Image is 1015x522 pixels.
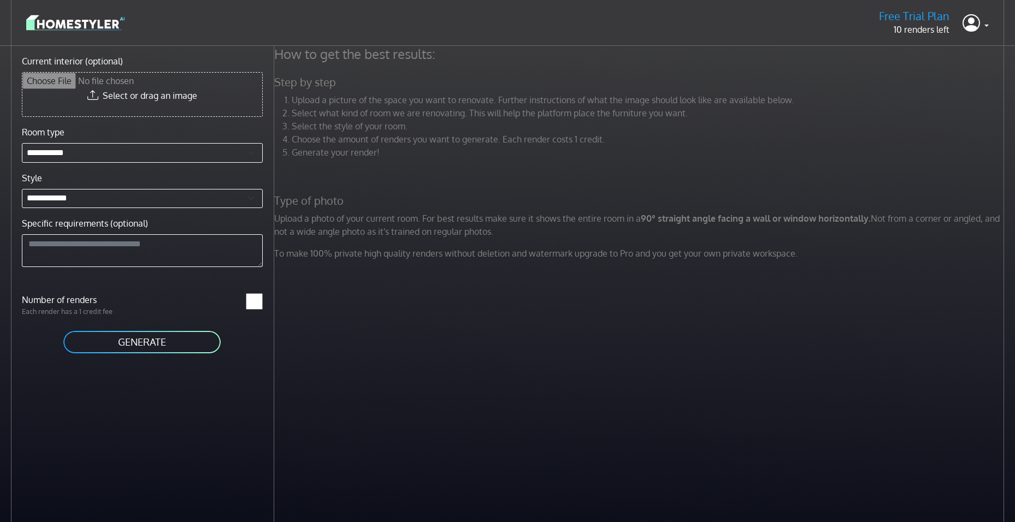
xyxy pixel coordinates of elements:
[292,106,1007,120] li: Select what kind of room we are renovating. This will help the platform place the furniture you w...
[268,194,1013,207] h5: Type of photo
[268,212,1013,238] p: Upload a photo of your current room. For best results make sure it shows the entire room in a Not...
[15,306,142,317] p: Each render has a 1 credit fee
[641,213,871,224] strong: 90° straight angle facing a wall or window horizontally.
[22,55,123,68] label: Current interior (optional)
[879,9,949,23] h5: Free Trial Plan
[292,133,1007,146] li: Choose the amount of renders you want to generate. Each render costs 1 credit.
[268,75,1013,89] h5: Step by step
[268,46,1013,62] h4: How to get the best results:
[15,293,142,306] label: Number of renders
[879,23,949,36] p: 10 renders left
[26,13,125,32] img: logo-3de290ba35641baa71223ecac5eacb59cb85b4c7fdf211dc9aaecaaee71ea2f8.svg
[268,247,1013,260] p: To make 100% private high quality renders without deletion and watermark upgrade to Pro and you g...
[292,93,1007,106] li: Upload a picture of the space you want to renovate. Further instructions of what the image should...
[292,146,1007,159] li: Generate your render!
[292,120,1007,133] li: Select the style of your room.
[22,217,148,230] label: Specific requirements (optional)
[62,330,222,354] button: GENERATE
[22,171,42,185] label: Style
[22,126,64,139] label: Room type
